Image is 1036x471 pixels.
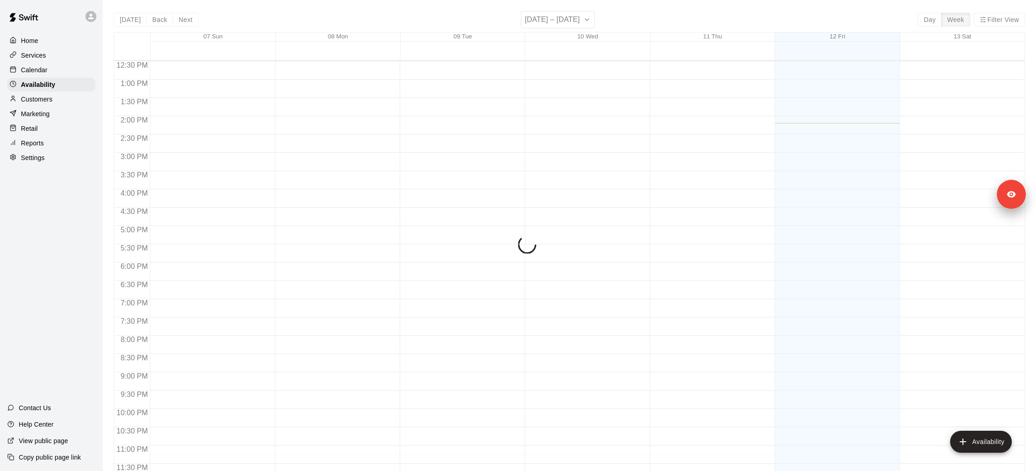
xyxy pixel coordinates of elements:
[7,151,95,165] a: Settings
[21,36,38,45] p: Home
[950,431,1012,453] button: add
[118,116,150,124] span: 2:00 PM
[21,80,55,89] p: Availability
[118,153,150,161] span: 3:00 PM
[954,33,972,40] button: 13 Sat
[118,98,150,106] span: 1:30 PM
[118,317,150,325] span: 7:30 PM
[118,391,150,398] span: 9:30 PM
[19,436,68,445] p: View public page
[203,33,222,40] button: 07 Sun
[118,281,150,289] span: 6:30 PM
[19,420,53,429] p: Help Center
[114,409,150,417] span: 10:00 PM
[21,109,50,118] p: Marketing
[7,92,95,106] a: Customers
[830,33,845,40] button: 12 Fri
[118,299,150,307] span: 7:00 PM
[118,372,150,380] span: 9:00 PM
[21,51,46,60] p: Services
[21,153,45,162] p: Settings
[21,139,44,148] p: Reports
[118,336,150,343] span: 8:00 PM
[118,262,150,270] span: 6:00 PM
[7,122,95,135] a: Retail
[7,136,95,150] a: Reports
[21,124,38,133] p: Retail
[118,208,150,215] span: 4:30 PM
[114,445,150,453] span: 11:00 PM
[7,48,95,62] a: Services
[19,403,51,412] p: Contact Us
[21,65,48,75] p: Calendar
[118,80,150,87] span: 1:00 PM
[118,134,150,142] span: 2:30 PM
[118,244,150,252] span: 5:30 PM
[114,61,150,69] span: 12:30 PM
[577,33,598,40] button: 10 Wed
[118,354,150,362] span: 8:30 PM
[118,189,150,197] span: 4:00 PM
[114,427,150,435] span: 10:30 PM
[703,33,722,40] button: 11 Thu
[328,33,348,40] button: 08 Mon
[19,453,81,462] p: Copy public page link
[7,63,95,77] a: Calendar
[454,33,472,40] button: 09 Tue
[7,107,95,121] a: Marketing
[118,171,150,179] span: 3:30 PM
[118,226,150,234] span: 5:00 PM
[7,34,95,48] a: Home
[21,95,53,104] p: Customers
[7,78,95,91] a: Availability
